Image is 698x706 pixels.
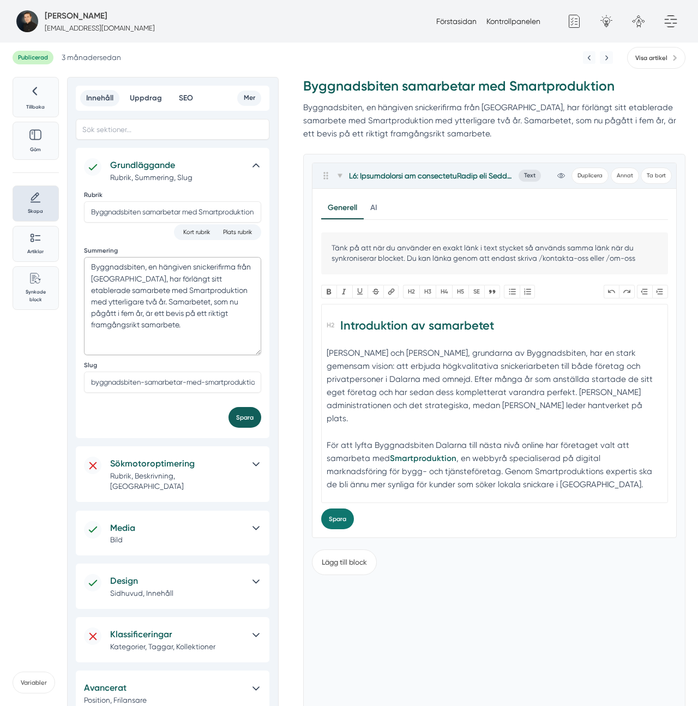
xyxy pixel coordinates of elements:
p: Tillbaka [19,103,52,111]
h5: Sökmotoroptimering [110,457,245,471]
div: [PERSON_NAME] och [PERSON_NAME], grundarna av Byggnadsbiten, har en stark gemensam vision: att er... [327,346,663,439]
p: Synkade block [19,288,52,303]
span: Variabler [13,672,55,693]
button: Increase Level [652,285,668,298]
button: Decrease Level [637,285,653,298]
p: [EMAIL_ADDRESS][DOMAIN_NAME] [45,23,155,33]
p: Sidhuvud, Innehåll [110,588,245,599]
strong: Introduktion av samarbetet [340,318,494,333]
p: Rubrik, Summering, Slug [110,172,245,183]
h5: Klassificeringar [110,627,245,642]
button: Bullets [504,285,520,298]
button: Länk [383,285,399,298]
button: Italic [336,285,352,298]
p: Kategorier, Taggar, Kollektioner [110,642,245,652]
h5: Grundläggande [110,158,245,172]
button: Strikethrough [368,285,383,298]
h5: Design [110,574,245,588]
p: Artiklar [19,248,52,255]
input: Slug [84,372,261,392]
img: foretagsbild-pa-smartproduktion-ett-foretag-i-dalarnas-lan-2023.jpg [16,10,38,32]
div: AI [364,197,384,219]
p: Position, Frilansare [84,695,242,705]
h5: Super Administratör [45,9,107,22]
button: Spara [228,407,261,428]
p: Bild [110,535,245,545]
p: Rubrik, Beskrivning, [GEOGRAPHIC_DATA] [110,471,245,492]
button: Annat [611,167,639,184]
button: H2 [403,285,419,298]
p: Tänk på att när du använder en exakt länk i text stycket så används samma länk när du synkroniser... [321,232,668,274]
label: Slug [84,361,261,369]
label: Rubrik [84,191,261,199]
span: Visa artikel [635,53,667,63]
button: H3 [419,285,436,298]
div: För att lyfta Byggnadsbiten Dalarna till nästa nivå online har företaget valt att samarbeta med ,... [327,439,663,505]
input: Rubrik [84,201,261,222]
button: Quote [484,285,500,298]
a: Visa artikel [627,47,685,69]
a: Kontrollpanelen [486,17,540,26]
strong: Smartproduktion [390,453,456,463]
span: Kort rubrik [180,228,213,236]
span: L6: Ipsumdolorsi am consectetuRadip eli Seddoe, temporinc ut Laboreetdolor, mag al enima minimven... [349,171,515,181]
button: Numbers [520,285,535,298]
button: U [352,285,368,298]
button: Ta bort [641,167,672,184]
input: Sök sektioner... [76,119,269,140]
button: Mer [237,91,261,106]
div: Generell [321,197,364,219]
h5: Media [110,521,245,535]
p: Göm [19,146,52,153]
button: Innehåll [80,90,120,107]
button: H5 [452,285,468,298]
textarea: Byggnadsbiten, en hängiven snickerifirma från [GEOGRAPHIC_DATA], har förlängt sitt etablerade sam... [84,257,261,355]
span: Publicerad [13,51,53,64]
button: H4 [436,285,452,298]
label: Summering [84,247,261,255]
button: Uppdrag [124,90,169,107]
button: Skapa en större sektion av text [468,285,484,298]
div: Text [519,170,541,181]
button: Spara [321,508,354,529]
button: Bold [321,285,337,298]
span: Skapades för 3 månader sedan. 2025-05-07 : 16:12 [62,52,121,63]
p: Skapa [19,207,52,215]
button: Undo [604,285,619,298]
button: Redo [619,285,635,298]
span: Duplicera [571,167,609,184]
h3: Byggnadsbiten samarbetar med Smartproduktion [303,77,685,101]
button: Lägg till block [312,549,377,575]
h5: Avancerat [84,681,242,695]
p: Byggnadsbiten, en hängiven snickerifirma från [GEOGRAPHIC_DATA], har förlängt sitt etablerade sam... [303,101,685,140]
span: Plats rubrik [220,228,255,236]
a: Förstasidan [436,17,477,26]
button: SEO [172,90,199,107]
